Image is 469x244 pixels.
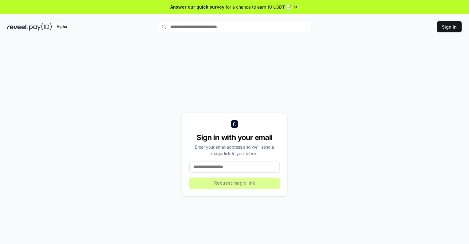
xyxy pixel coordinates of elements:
[189,133,280,142] div: Sign in with your email
[7,23,28,31] img: reveel_dark
[231,120,238,128] img: logo_small
[170,4,224,10] span: Answer our quick survey
[226,4,291,10] span: for a chance to earn 10 USDT 📝
[53,23,70,31] div: Alpha
[437,21,462,32] button: Sign In
[189,144,280,157] div: Enter your email address and we’ll send a magic link to your inbox.
[29,23,52,31] img: pay_id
